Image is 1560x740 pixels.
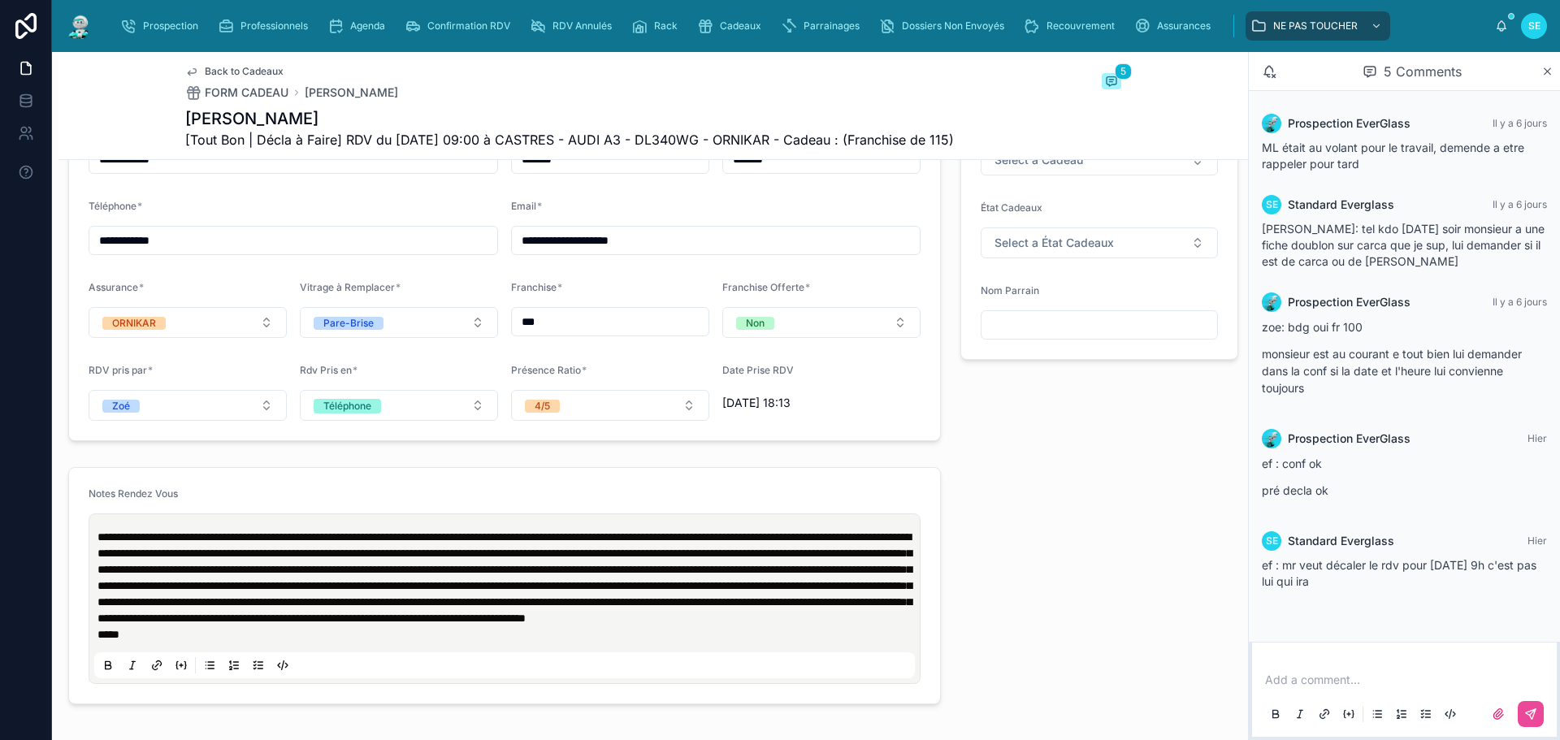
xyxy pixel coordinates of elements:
button: 5 [1102,73,1121,93]
p: zoe: bdg oui fr 100 [1262,318,1547,335]
button: Select Button [89,390,287,421]
span: Franchise Offerte [722,281,804,293]
img: App logo [65,13,94,39]
button: Select Button [300,390,498,421]
span: Vitrage à Remplacer [300,281,395,293]
h1: [PERSON_NAME] [185,107,954,130]
span: Select a État Cadeaux [994,235,1114,251]
span: Nom Parrain [981,284,1039,296]
span: RDV pris par [89,364,147,376]
a: Rack [626,11,689,41]
span: Recouvrement [1046,19,1115,32]
span: Franchise [511,281,557,293]
a: NE PAS TOUCHER [1246,11,1390,41]
span: Cadeaux [720,19,761,32]
a: Assurances [1129,11,1222,41]
span: RDV Annulés [552,19,612,32]
span: FORM CADEAU [205,84,288,101]
span: Rack [654,19,678,32]
span: Email [511,200,536,212]
a: Recouvrement [1019,11,1126,41]
span: Rdv Pris en [300,364,352,376]
span: Prospection EverGlass [1288,115,1410,132]
p: ef : conf ok [1262,455,1547,472]
span: Professionnels [240,19,308,32]
a: Dossiers Non Envoyés [874,11,1016,41]
span: Prospection [143,19,198,32]
span: [PERSON_NAME]: tel kdo [DATE] soir monsieur a une fiche doublon sur carca que je sup, lui demande... [1262,222,1545,268]
div: Pare-Brise [323,317,374,330]
button: Select Button [89,307,287,338]
span: Notes Rendez Vous [89,487,178,500]
div: Non [746,317,765,330]
span: Back to Cadeaux [205,65,284,78]
div: Téléphone [323,399,371,413]
span: ML était au volant pour le travail, demende a etre rappeler pour tard [1262,141,1524,171]
button: Select Button [300,307,498,338]
button: Select Button [722,307,921,338]
span: Il y a 6 jours [1493,117,1547,129]
span: SE [1266,534,1278,547]
span: Standard Everglass [1288,197,1394,213]
span: NE PAS TOUCHER [1273,19,1358,32]
span: Il y a 6 jours [1493,296,1547,308]
span: Assurance [89,281,138,293]
p: monsieur est au courant e tout bien lui demander dans la conf si la date et l'heure lui convienne... [1262,345,1547,396]
span: SE [1266,198,1278,211]
span: Parrainages [804,19,860,32]
a: Cadeaux [692,11,773,41]
a: Agenda [323,11,396,41]
span: SE [1528,19,1540,32]
div: ORNIKAR [112,317,156,330]
span: [DATE] 18:13 [722,395,921,411]
span: Assurances [1157,19,1211,32]
a: Parrainages [776,11,871,41]
a: Professionnels [213,11,319,41]
a: Back to Cadeaux [185,65,284,78]
span: ef : mr veut décaler le rdv pour [DATE] 9h c'est pas lui qui ira [1262,558,1536,588]
span: 5 [1115,63,1132,80]
span: Hier [1527,534,1547,547]
button: Select Button [981,227,1218,258]
p: pré decla ok [1262,482,1547,499]
span: Prospection EverGlass [1288,294,1410,310]
div: 4/5 [535,400,550,413]
span: Présence Ratio [511,364,581,376]
span: Téléphone [89,200,136,212]
a: [PERSON_NAME] [305,84,398,101]
span: Standard Everglass [1288,533,1394,549]
span: Il y a 6 jours [1493,198,1547,210]
span: 5 Comments [1384,62,1462,81]
a: Confirmation RDV [400,11,522,41]
div: scrollable content [107,8,1495,44]
a: RDV Annulés [525,11,623,41]
div: Zoé [112,400,130,413]
span: Confirmation RDV [427,19,510,32]
span: Select a Cadeau [994,152,1083,168]
span: Dossiers Non Envoyés [902,19,1004,32]
a: Prospection [115,11,210,41]
span: Prospection EverGlass [1288,431,1410,447]
button: Select Button [511,390,709,421]
span: Date Prise RDV [722,364,794,376]
span: Agenda [350,19,385,32]
span: [Tout Bon | Décla à Faire] RDV du [DATE] 09:00 à CASTRES - AUDI A3 - DL340WG - ORNIKAR - Cadeau :... [185,130,954,149]
button: Select Button [981,145,1218,175]
span: État Cadeaux [981,201,1042,214]
span: Hier [1527,432,1547,444]
a: FORM CADEAU [185,84,288,101]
